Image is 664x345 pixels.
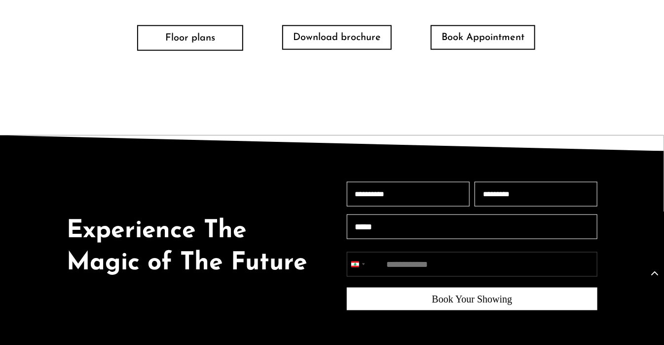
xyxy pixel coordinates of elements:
[432,294,513,304] span: Book Your Showing
[431,25,535,50] a: Book Appointment
[67,215,318,284] h2: Experience The Magic of The Future
[137,25,243,51] a: Floor plans
[282,25,392,50] a: Download brochure
[347,253,368,276] button: Selected country
[347,288,598,310] button: Book Your Showing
